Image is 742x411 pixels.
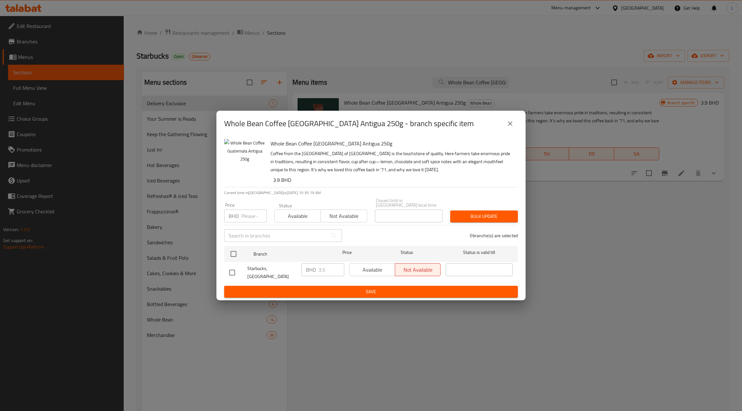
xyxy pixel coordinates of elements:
[253,250,320,258] span: Branch
[450,210,518,222] button: Bulk update
[306,266,316,274] p: BHD
[224,118,474,129] h2: Whole Bean Coffee [GEOGRAPHIC_DATA] Antigua 250g - branch specific item
[470,232,518,239] p: 0 branche(s) are selected
[455,212,513,220] span: Bulk update
[323,211,364,221] span: Not available
[229,288,513,296] span: Save
[271,139,513,148] h6: Whole Bean Coffee [GEOGRAPHIC_DATA] Antigua 250g
[229,212,239,220] p: BHD
[271,150,513,174] p: Coffee from the [GEOGRAPHIC_DATA] of [GEOGRAPHIC_DATA] is the touchstone of quality. Here farmers...
[224,229,327,242] input: Search in branches
[241,210,267,222] input: Please enter price
[446,248,513,257] span: Status is valid till
[319,263,344,276] input: Please enter price
[277,211,318,221] span: Available
[224,139,265,180] img: Whole Bean Coffee Guatemala Antigua 250g
[274,210,321,222] button: Available
[224,286,518,298] button: Save
[502,116,518,131] button: close
[247,265,296,281] span: Starbucks, [GEOGRAPHIC_DATA]
[326,248,368,257] span: Price
[224,190,518,196] p: Current time in [GEOGRAPHIC_DATA] is [DATE] 10:35:19 AM
[320,210,367,222] button: Not available
[273,175,513,184] h6: 3.9 BHD
[374,248,441,257] span: Status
